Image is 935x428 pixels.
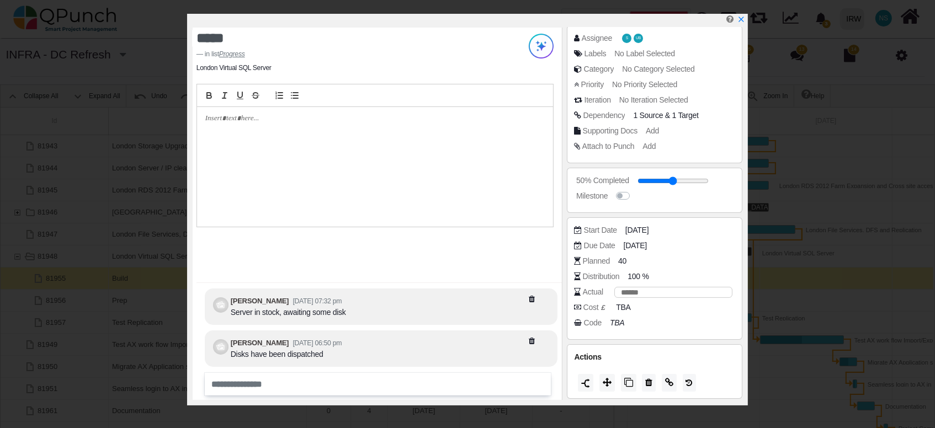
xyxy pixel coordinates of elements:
div: Distribution [583,271,620,282]
span: [DATE] [625,224,649,236]
b: [PERSON_NAME] [231,339,289,347]
img: split.9d50320.png [581,379,590,388]
span: Actions [574,352,601,361]
span: No Priority Selected [612,80,677,89]
div: Actual [583,286,603,298]
span: 100 % [628,271,649,282]
button: Delete [642,374,656,392]
span: & [633,110,698,121]
small: [DATE] 06:50 pm [293,339,342,347]
div: Disks have been dispatched [231,349,342,360]
div: Cost [583,302,608,313]
div: Code [584,317,602,329]
b: [PERSON_NAME] [231,297,289,305]
span: Add [646,126,659,135]
button: Copy [621,374,636,392]
span: Add [642,142,656,151]
div: Dependency [583,110,625,121]
span: No Iteration Selected [619,95,688,104]
div: Start Date [584,224,617,236]
span: <div class="badge badge-secondary"> Prep FS</div> [672,111,699,120]
div: Server in stock, awaiting some disk [231,307,346,318]
i: TBA [610,318,624,327]
span: TBA [616,302,630,313]
span: <div class="badge badge-secondary"> London File Services, DFS and Replication FS</div> [633,111,663,120]
b: £ [601,303,605,312]
span: 40 [618,255,626,267]
small: [DATE] 07:32 pm [293,297,342,305]
div: Attach to Punch [582,141,635,152]
button: Copy Link [662,374,677,392]
div: 50% Completed [576,175,629,186]
div: Planned [583,255,610,267]
div: Iteration [585,94,611,106]
button: Move [599,374,615,392]
div: Priority [581,79,604,90]
button: History [683,374,696,392]
div: Supporting Docs [583,125,637,137]
div: Due Date [584,240,615,252]
div: Milestone [576,190,608,202]
button: Split [578,374,593,392]
span: [DATE] [624,240,647,252]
